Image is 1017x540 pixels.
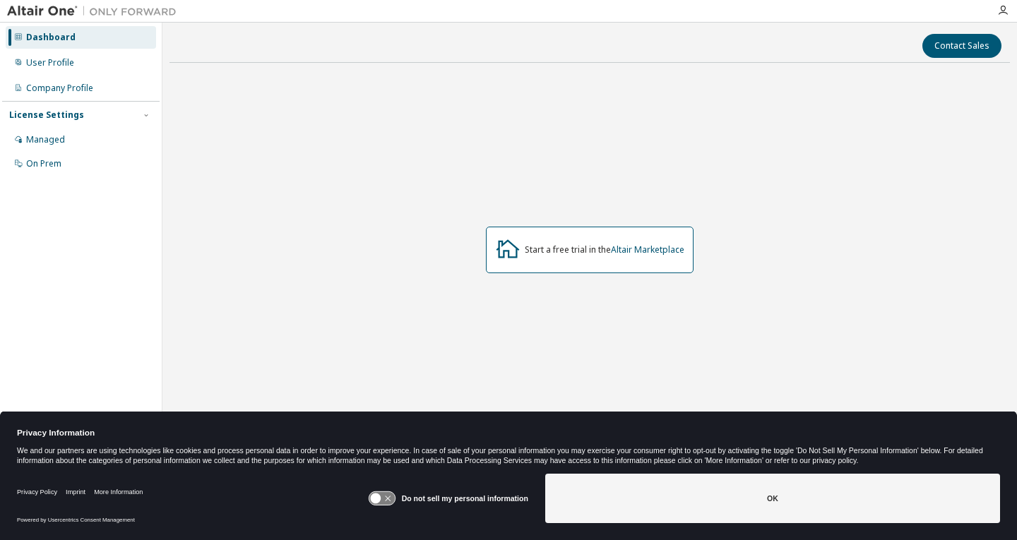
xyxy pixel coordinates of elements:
[9,109,84,121] div: License Settings
[922,34,1001,58] button: Contact Sales
[26,83,93,94] div: Company Profile
[611,244,684,256] a: Altair Marketplace
[7,4,184,18] img: Altair One
[26,158,61,169] div: On Prem
[525,244,684,256] div: Start a free trial in the
[26,134,65,145] div: Managed
[26,57,74,68] div: User Profile
[26,32,76,43] div: Dashboard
